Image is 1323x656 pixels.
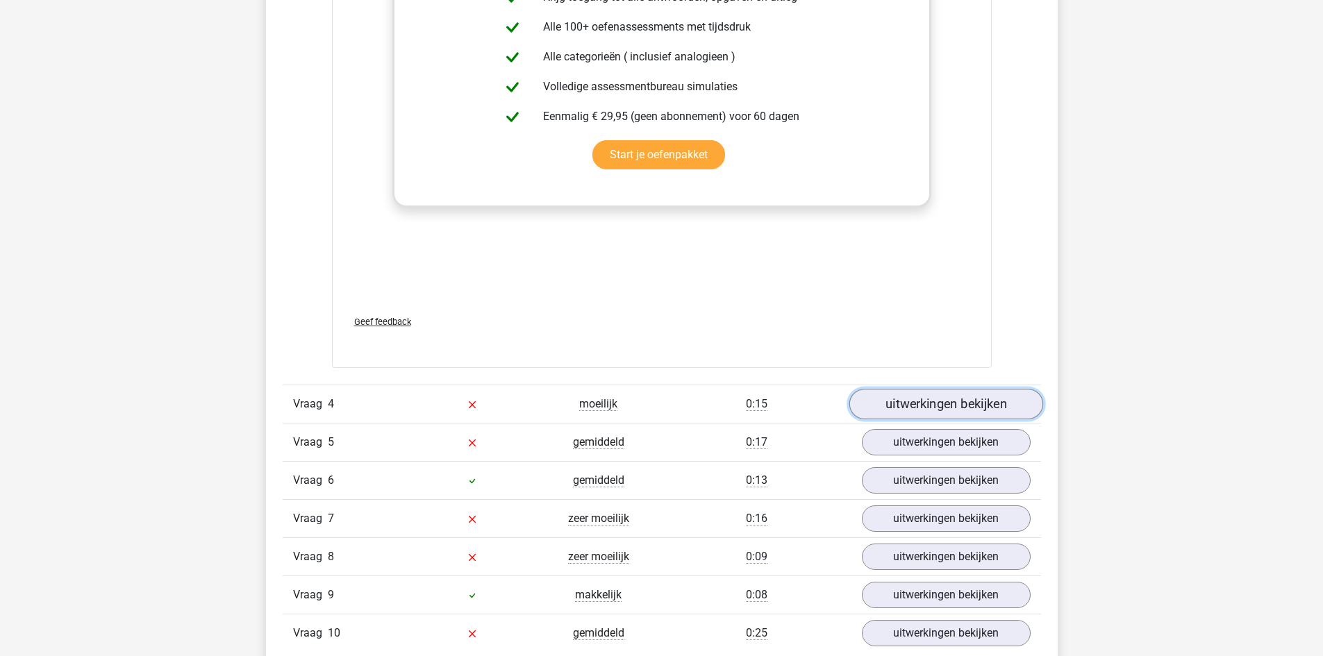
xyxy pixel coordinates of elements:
[746,512,767,525] span: 0:16
[592,140,725,169] a: Start je oefenpakket
[862,505,1031,532] a: uitwerkingen bekijken
[293,548,328,565] span: Vraag
[328,550,334,563] span: 8
[293,472,328,489] span: Vraag
[354,317,411,327] span: Geef feedback
[328,397,334,410] span: 4
[575,588,622,602] span: makkelijk
[293,510,328,527] span: Vraag
[293,434,328,451] span: Vraag
[573,626,624,640] span: gemiddeld
[328,435,334,448] span: 5
[862,582,1031,608] a: uitwerkingen bekijken
[579,397,617,411] span: moeilijk
[573,435,624,449] span: gemiddeld
[293,587,328,603] span: Vraag
[862,429,1031,455] a: uitwerkingen bekijken
[746,473,767,487] span: 0:13
[862,620,1031,646] a: uitwerkingen bekijken
[746,397,767,411] span: 0:15
[746,550,767,564] span: 0:09
[862,544,1031,570] a: uitwerkingen bekijken
[328,626,340,639] span: 10
[293,625,328,641] span: Vraag
[568,550,629,564] span: zeer moeilijk
[862,467,1031,494] a: uitwerkingen bekijken
[328,588,334,601] span: 9
[328,473,334,487] span: 6
[746,626,767,640] span: 0:25
[746,588,767,602] span: 0:08
[328,512,334,525] span: 7
[746,435,767,449] span: 0:17
[293,396,328,412] span: Vraag
[568,512,629,525] span: zeer moeilijk
[573,473,624,487] span: gemiddeld
[849,389,1042,419] a: uitwerkingen bekijken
